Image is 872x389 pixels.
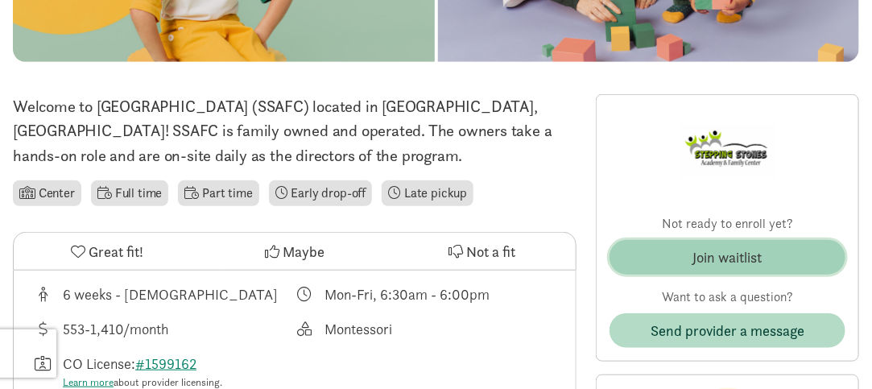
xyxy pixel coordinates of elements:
[610,313,845,348] button: Send provider a message
[680,108,776,195] img: Provider logo
[33,283,295,305] div: Age range for children that this provider cares for
[295,283,556,305] div: Class schedule
[324,318,392,340] div: Montessori
[13,180,81,206] li: Center
[610,240,845,275] button: Join waitlist
[33,318,295,340] div: Average tuition for this program
[324,283,490,305] div: Mon-Fri, 6:30am - 6:00pm
[382,180,473,206] li: Late pickup
[693,246,762,268] div: Join waitlist
[201,233,389,270] button: Maybe
[269,180,373,206] li: Early drop-off
[63,283,278,305] div: 6 weeks - [DEMOGRAPHIC_DATA]
[135,354,196,373] a: #1599162
[388,233,576,270] button: Not a fit
[13,94,577,168] p: Welcome to [GEOGRAPHIC_DATA] (SSAFC) located in [GEOGRAPHIC_DATA], [GEOGRAPHIC_DATA]! SSAFC is fa...
[283,241,324,263] span: Maybe
[14,233,201,270] button: Great fit!
[610,214,845,234] p: Not ready to enroll yet?
[651,320,804,341] span: Send provider a message
[91,180,168,206] li: Full time
[295,318,556,340] div: This provider's education philosophy
[178,180,258,206] li: Part time
[63,375,114,389] a: Learn more
[63,318,168,340] div: 553-1,410/month
[89,241,143,263] span: Great fit!
[466,241,515,263] span: Not a fit
[610,288,845,307] p: Want to ask a question?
